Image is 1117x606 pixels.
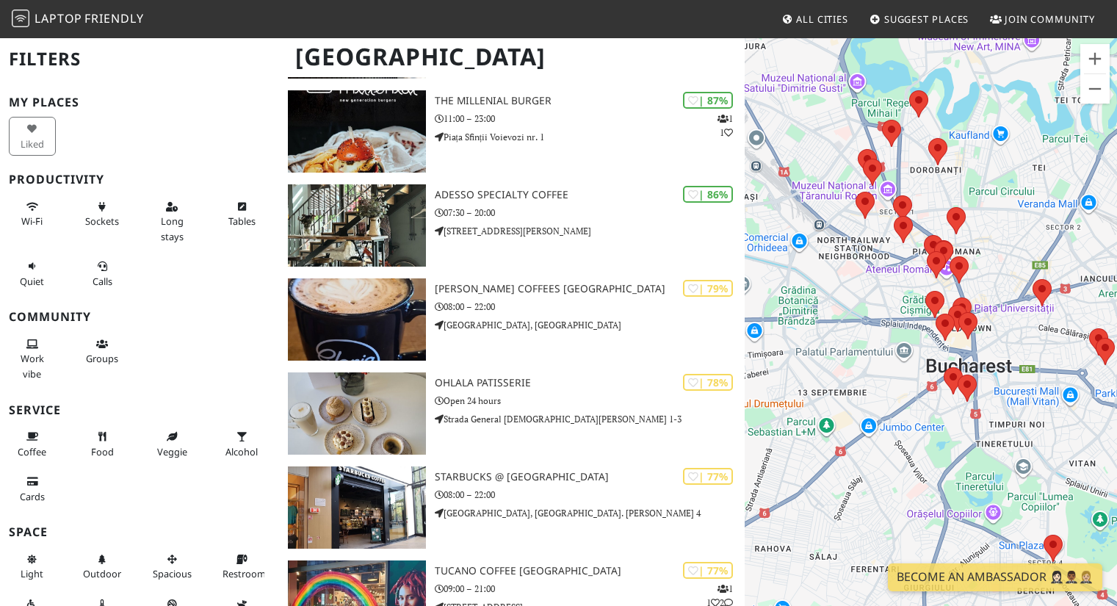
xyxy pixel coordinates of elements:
[9,469,56,508] button: Cards
[279,90,745,173] a: The Millenial Burger | 87% 11 The Millenial Burger 11:00 – 23:00 Piața Sfinții Voievozi nr. 1
[79,195,126,234] button: Sockets
[225,445,258,458] span: Alcohol
[279,278,745,361] a: Gloria Jean's Coffees Sun Plaza | 79% [PERSON_NAME] Coffees [GEOGRAPHIC_DATA] 08:00 – 22:00 [GEOG...
[223,567,266,580] span: Restroom
[435,488,745,502] p: 08:00 – 22:00
[9,95,270,109] h3: My Places
[435,283,745,295] h3: [PERSON_NAME] Coffees [GEOGRAPHIC_DATA]
[9,332,56,386] button: Work vibe
[279,184,745,267] a: ADESSO Specialty Coffee | 86% ADESSO Specialty Coffee 07:30 – 20:00 [STREET_ADDRESS][PERSON_NAME]
[21,214,43,228] span: Stable Wi-Fi
[884,12,969,26] span: Suggest Places
[9,403,270,417] h3: Service
[435,377,745,389] h3: OhLala Patisserie
[683,92,733,109] div: | 87%
[83,567,121,580] span: Outdoor area
[79,547,126,586] button: Outdoor
[1005,12,1095,26] span: Join Community
[717,112,733,140] p: 1 1
[148,547,195,586] button: Spacious
[86,352,118,365] span: Group tables
[218,425,265,463] button: Alcohol
[288,278,425,361] img: Gloria Jean's Coffees Sun Plaza
[79,254,126,293] button: Calls
[18,445,46,458] span: Coffee
[435,506,745,520] p: [GEOGRAPHIC_DATA], [GEOGRAPHIC_DATA]. [PERSON_NAME] 4
[288,466,425,549] img: Starbucks @ ParkLake Shopping Center
[435,112,745,126] p: 11:00 – 23:00
[1080,44,1110,73] button: Zoom in
[148,425,195,463] button: Veggie
[9,310,270,324] h3: Community
[288,90,425,173] img: The Millenial Burger
[9,425,56,463] button: Coffee
[283,37,742,77] h1: [GEOGRAPHIC_DATA]
[984,6,1101,32] a: Join Community
[9,547,56,586] button: Light
[218,547,265,586] button: Restroom
[279,466,745,549] a: Starbucks @ ParkLake Shopping Center | 77% Starbucks @ [GEOGRAPHIC_DATA] 08:00 – 22:00 [GEOGRAPHI...
[683,562,733,579] div: | 77%
[9,37,270,82] h2: Filters
[435,206,745,220] p: 07:30 – 20:00
[91,445,114,458] span: Food
[435,318,745,332] p: [GEOGRAPHIC_DATA], [GEOGRAPHIC_DATA]
[435,224,745,238] p: [STREET_ADDRESS][PERSON_NAME]
[35,10,82,26] span: Laptop
[21,567,43,580] span: Natural light
[435,582,745,596] p: 09:00 – 21:00
[161,214,184,242] span: Long stays
[435,189,745,201] h3: ADESSO Specialty Coffee
[218,195,265,234] button: Tables
[683,280,733,297] div: | 79%
[9,173,270,187] h3: Productivity
[683,186,733,203] div: | 86%
[435,95,745,107] h3: The Millenial Burger
[79,425,126,463] button: Food
[20,275,44,288] span: Quiet
[79,332,126,371] button: Groups
[288,184,425,267] img: ADESSO Specialty Coffee
[1080,74,1110,104] button: Zoom out
[153,567,192,580] span: Spacious
[85,214,119,228] span: Power sockets
[9,525,270,539] h3: Space
[435,394,745,408] p: Open 24 hours
[20,490,45,503] span: Credit cards
[435,130,745,144] p: Piața Sfinții Voievozi nr. 1
[888,563,1102,591] a: Become an Ambassador 🤵🏻‍♀️🤵🏾‍♂️🤵🏼‍♀️
[21,352,44,380] span: People working
[435,412,745,426] p: Strada General [DEMOGRAPHIC_DATA][PERSON_NAME] 1-3
[93,275,112,288] span: Video/audio calls
[776,6,854,32] a: All Cities
[148,195,195,248] button: Long stays
[9,254,56,293] button: Quiet
[12,10,29,27] img: LaptopFriendly
[683,468,733,485] div: | 77%
[279,372,745,455] a: OhLala Patisserie | 78% OhLala Patisserie Open 24 hours Strada General [DEMOGRAPHIC_DATA][PERSON_...
[12,7,144,32] a: LaptopFriendly LaptopFriendly
[228,214,256,228] span: Work-friendly tables
[84,10,143,26] span: Friendly
[157,445,187,458] span: Veggie
[864,6,975,32] a: Suggest Places
[683,374,733,391] div: | 78%
[288,372,425,455] img: OhLala Patisserie
[796,12,848,26] span: All Cities
[435,300,745,314] p: 08:00 – 22:00
[435,471,745,483] h3: Starbucks @ [GEOGRAPHIC_DATA]
[435,565,745,577] h3: Tucano Coffee [GEOGRAPHIC_DATA]
[9,195,56,234] button: Wi-Fi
